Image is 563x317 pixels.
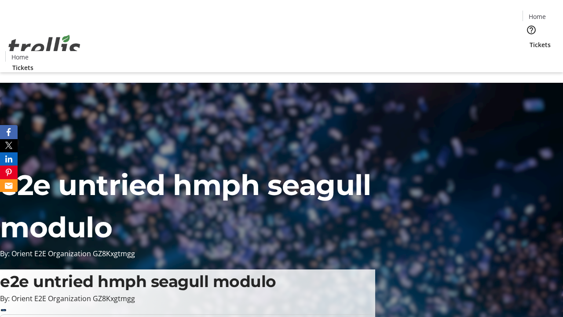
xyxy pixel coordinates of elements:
span: Home [529,12,546,21]
button: Cart [523,49,540,67]
img: Orient E2E Organization GZ8Kxgtmgg's Logo [5,25,84,69]
a: Tickets [5,63,40,72]
a: Home [6,52,34,62]
button: Help [523,21,540,39]
span: Tickets [12,63,33,72]
span: Tickets [530,40,551,49]
span: Home [11,52,29,62]
a: Tickets [523,40,558,49]
a: Home [523,12,551,21]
